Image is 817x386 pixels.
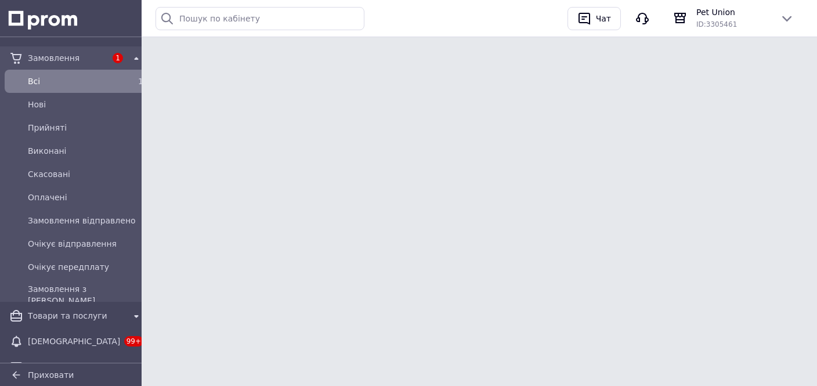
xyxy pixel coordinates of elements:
[28,145,143,157] span: Виконані
[594,10,613,27] div: Чат
[28,52,106,64] span: Замовлення
[28,215,143,226] span: Замовлення відправлено
[567,7,621,30] button: Чат
[696,20,737,28] span: ID: 3305461
[28,336,120,347] span: [DEMOGRAPHIC_DATA]
[696,6,771,18] span: Pet Union
[28,238,143,250] span: Очікує відправлення
[156,7,364,30] input: Пошук по кабінету
[28,261,143,273] span: Очікує передплату
[124,336,143,347] span: 99+
[28,122,143,134] span: Прийняті
[28,99,143,110] span: Нові
[138,77,143,86] span: 1
[28,361,143,373] span: Повідомлення
[28,370,74,380] span: Приховати
[28,310,125,322] span: Товари та послуги
[28,283,143,306] span: Замовлення з [PERSON_NAME]
[28,75,120,87] span: Всi
[28,192,143,203] span: Оплачені
[28,168,143,180] span: Скасовані
[113,53,123,63] span: 1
